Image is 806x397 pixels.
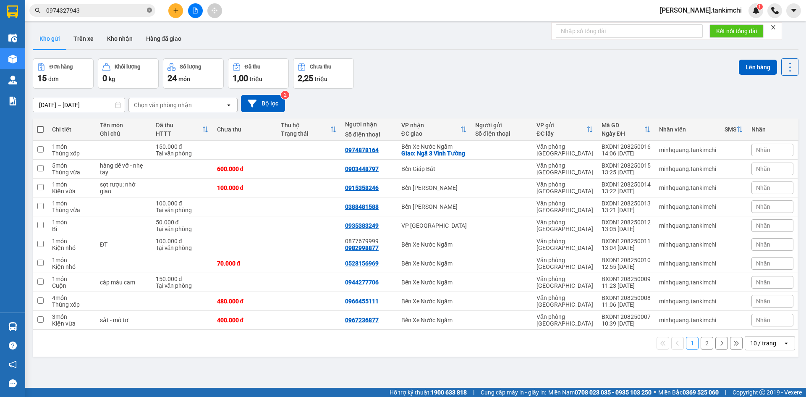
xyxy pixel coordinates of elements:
div: 13:22 [DATE] [602,188,651,195]
div: minhquang.tankimchi [659,147,716,153]
th: Toggle SortBy [720,118,747,141]
input: Select a date range. [33,98,125,112]
span: close-circle [147,7,152,15]
span: Nhãn [756,298,770,305]
button: Bộ lọc [241,95,285,112]
div: Khối lượng [115,64,140,70]
div: Chọn văn phòng nhận [134,101,192,109]
div: 1 món [52,257,92,263]
div: Văn phòng [GEOGRAPHIC_DATA] [536,219,593,232]
div: minhquang.tankimchi [659,279,716,286]
span: plus [173,8,179,13]
div: Bến Xe Nước Ngầm [401,260,467,267]
div: 0877679999 [345,238,393,245]
th: Toggle SortBy [397,118,471,141]
div: Nhãn [751,126,793,133]
img: logo-vxr [7,5,18,18]
div: minhquang.tankimchi [659,166,716,172]
span: kg [109,76,115,82]
div: 5 món [52,162,92,169]
svg: open [225,102,232,108]
span: [PERSON_NAME].tankimchi [653,5,748,16]
div: minhquang.tankimchi [659,317,716,323]
div: 0967236877 [345,317,379,323]
div: Bến [PERSON_NAME] [401,203,467,210]
div: 100.000 đ [156,200,209,207]
span: close-circle [147,8,152,13]
div: minhquang.tankimchi [659,222,716,229]
span: Cung cấp máy in - giấy in: [481,388,546,397]
div: 11:23 [DATE] [602,282,651,289]
img: phone-icon [771,7,779,14]
button: caret-down [786,3,801,18]
div: Văn phòng [GEOGRAPHIC_DATA] [536,238,593,251]
div: Nhân viên [659,126,716,133]
button: 2 [701,337,713,350]
div: Thùng xốp [52,301,92,308]
div: Văn phòng [GEOGRAPHIC_DATA] [536,181,593,195]
img: warehouse-icon [8,76,17,84]
div: Bến Xe Nước Ngầm [401,298,467,305]
div: VP [GEOGRAPHIC_DATA] [401,222,467,229]
div: 0966455111 [345,298,379,305]
div: Kiện vừa [52,188,92,195]
span: Nhãn [756,317,770,323]
input: Nhập số tổng đài [556,24,703,38]
div: 1 món [52,276,92,282]
div: Đã thu [156,122,202,129]
button: Hàng đã giao [139,29,188,49]
div: SMS [725,126,736,133]
div: Tại văn phòng [156,245,209,251]
div: BXDN1208250009 [602,276,651,282]
strong: 0708 023 035 - 0935 103 250 [575,389,652,396]
div: 1 món [52,181,92,188]
span: 24 [167,73,177,83]
span: Nhãn [756,203,770,210]
div: Bì [52,226,92,232]
div: Chi tiết [52,126,92,133]
div: 0915358246 [345,184,379,191]
span: Nhãn [756,184,770,191]
sup: 2 [281,91,289,99]
strong: 0369 525 060 [683,389,719,396]
div: Ghi chú [100,130,147,137]
span: 1,00 [233,73,248,83]
div: Bến [PERSON_NAME] [401,184,467,191]
div: Tại văn phòng [156,207,209,213]
div: 0388481588 [345,203,379,210]
span: 15 [37,73,47,83]
span: ⚪️ [654,391,656,394]
div: minhquang.tankimchi [659,184,716,191]
div: 480.000 đ [217,298,273,305]
div: Người nhận [345,121,393,128]
div: 100.000 đ [217,184,273,191]
th: Toggle SortBy [277,118,341,141]
span: Nhãn [756,279,770,286]
div: BXDN1208250015 [602,162,651,169]
div: Bến Xe Nước Ngầm [401,143,467,150]
div: Số điện thoại [475,130,528,137]
div: Đơn hàng [50,64,73,70]
div: Bến Xe Nước Ngầm [401,241,467,248]
div: 70.000 đ [217,260,273,267]
input: Tìm tên, số ĐT hoặc mã đơn [46,6,145,15]
div: 0903448797 [345,166,379,172]
div: Tại văn phòng [156,150,209,157]
img: warehouse-icon [8,322,17,331]
div: Tên món [100,122,147,129]
div: Đã thu [245,64,260,70]
span: triệu [249,76,262,82]
div: Kiện vừa [52,320,92,327]
th: Toggle SortBy [152,118,213,141]
div: Thu hộ [281,122,330,129]
div: 1 món [52,200,92,207]
span: | [473,388,474,397]
span: copyright [759,389,765,395]
div: BXDN1208250012 [602,219,651,226]
span: Hỗ trợ kỹ thuật: [390,388,467,397]
span: | [725,388,726,397]
div: minhquang.tankimchi [659,241,716,248]
div: Cuộn [52,282,92,289]
div: Số lượng [180,64,201,70]
div: 600.000 đ [217,166,273,172]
